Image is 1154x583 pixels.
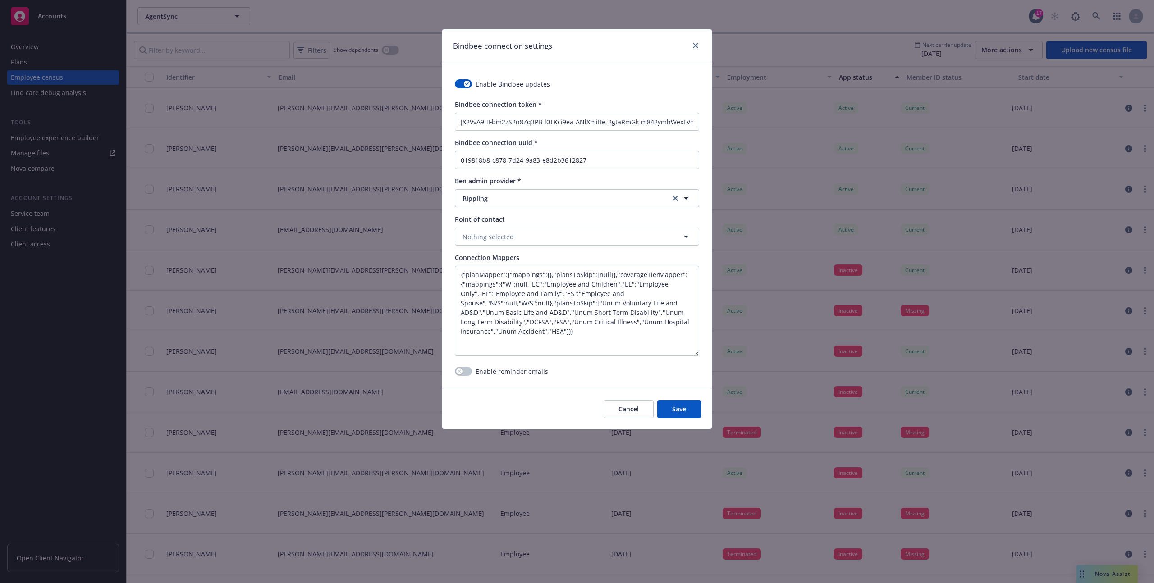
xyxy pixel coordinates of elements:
[455,113,699,130] input: Enter connection token
[476,79,550,89] span: Enable Bindbee updates
[463,194,659,203] span: Rippling
[476,367,548,376] span: Enable reminder emails
[455,228,699,246] button: Nothing selected
[672,405,686,413] span: Save
[455,177,521,185] span: Ben admin provider *
[618,405,639,413] span: Cancel
[453,40,552,52] h1: Bindbee connection settings
[455,266,699,356] textarea: Enter connection mapping JSON schema
[455,151,699,169] input: Enter connection uuid
[455,138,538,147] span: Bindbee connection uuid *
[657,400,701,418] button: Save
[463,232,514,241] span: Nothing selected
[455,215,505,223] span: Point of contact
[690,40,701,51] a: close
[670,193,681,204] a: clear selection
[455,189,699,207] button: Ripplingclear selection
[455,100,542,109] span: Bindbee connection token *
[604,400,654,418] button: Cancel
[455,253,519,262] span: Connection Mappers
